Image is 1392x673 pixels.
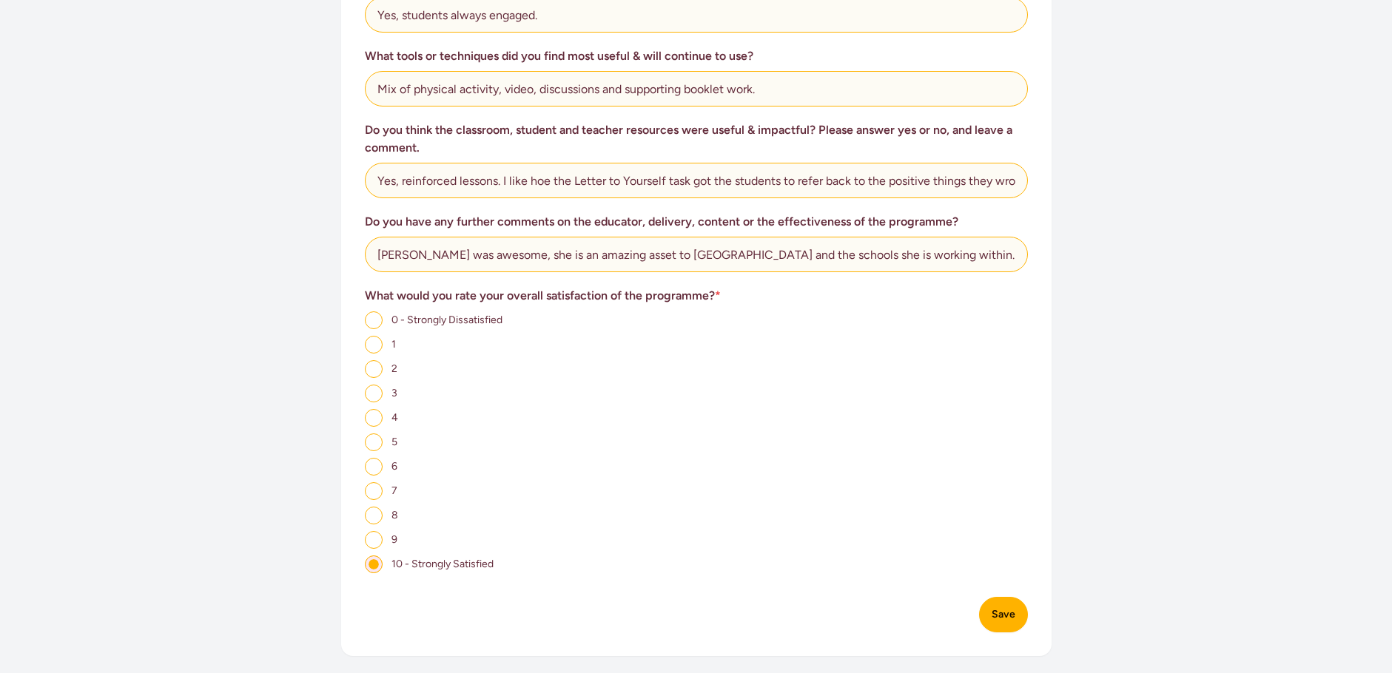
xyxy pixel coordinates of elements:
[365,458,383,476] input: 6
[391,460,397,473] span: 6
[365,482,383,500] input: 7
[365,213,1028,231] h3: Do you have any further comments on the educator, delivery, content or the effectiveness of the p...
[391,338,396,351] span: 1
[365,507,383,524] input: 8
[365,409,383,427] input: 4
[365,555,383,573] input: 10 - Strongly Satisfied
[391,484,397,497] span: 7
[391,436,397,448] span: 5
[979,597,1028,632] button: Save
[391,509,398,521] span: 8
[365,287,1028,305] h3: What would you rate your overall satisfaction of the programme?
[365,360,383,378] input: 2
[391,387,397,399] span: 3
[391,411,398,424] span: 4
[391,314,502,326] span: 0 - Strongly Dissatisfied
[365,433,383,451] input: 5
[391,362,397,375] span: 2
[365,385,383,402] input: 3
[365,336,383,354] input: 1
[391,558,494,570] span: 10 - Strongly Satisfied
[365,311,383,329] input: 0 - Strongly Dissatisfied
[365,531,383,549] input: 9
[365,47,1028,65] h3: What tools or techniques did you find most useful & will continue to use?
[391,533,397,546] span: 9
[365,121,1028,157] h3: Do you think the classroom, student and teacher resources were useful & impactful? Please answer ...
